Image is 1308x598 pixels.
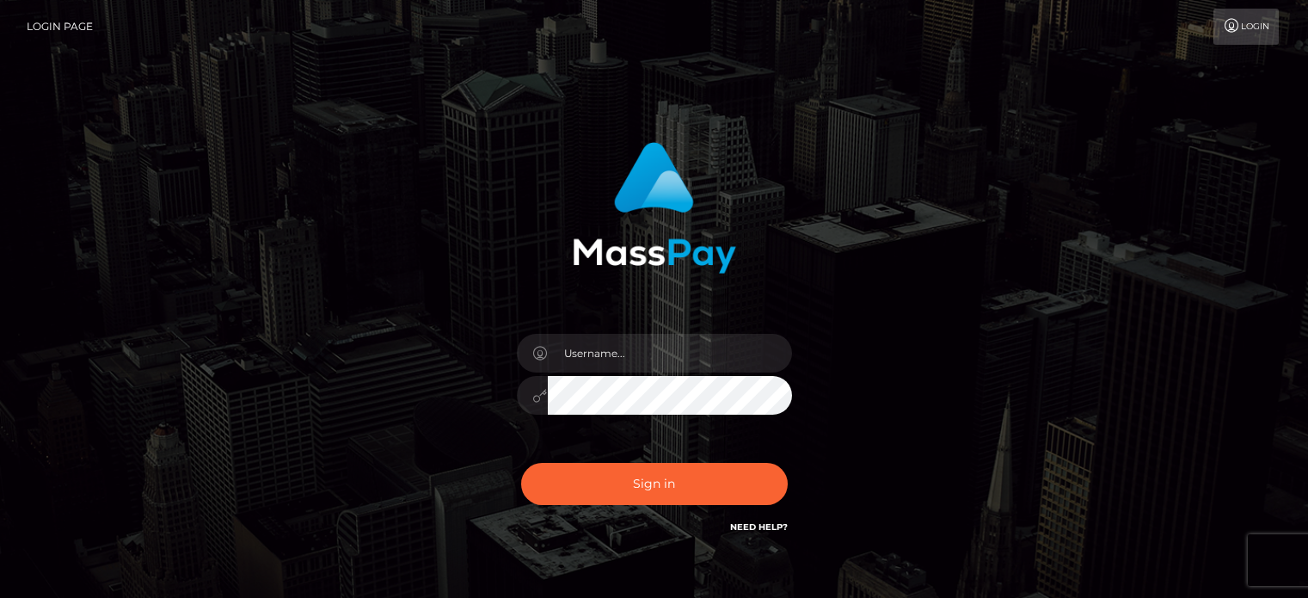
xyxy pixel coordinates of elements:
[573,142,736,274] img: MassPay Login
[730,521,788,533] a: Need Help?
[1213,9,1279,45] a: Login
[27,9,93,45] a: Login Page
[548,334,792,373] input: Username...
[521,463,788,505] button: Sign in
